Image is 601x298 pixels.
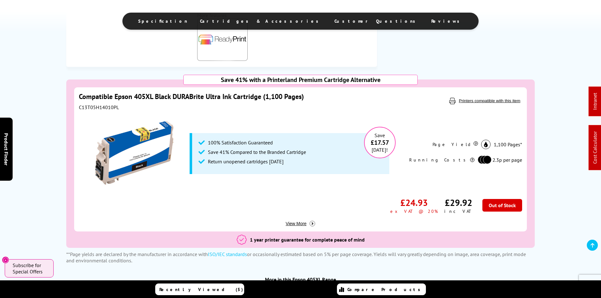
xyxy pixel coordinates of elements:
[13,262,47,275] span: Subscribe for Special Offers
[197,56,248,62] a: KeyFeatureModal332
[433,140,478,149] div: Page Yield
[208,251,247,257] span: ISO/IEC standards
[237,235,247,245] img: 3 year Printer Guarantee
[95,114,174,192] img: Compatible Epson 405XL Black DURABrite Ultra Ink Cartridge (1,100 Pages)
[265,276,336,283] a: More in this Epson 405XL Range
[250,237,365,243] span: 1 year printer guarantee for complete peace of mind
[337,283,426,295] a: Compare Products
[66,251,535,264] div: **Page yields are declared by the manufacturer in accordance with or occasionally estimated based...
[409,155,474,164] div: Running Costs
[286,221,310,226] span: View More
[79,104,389,110] div: C13T05H14010PL
[309,221,315,226] img: more info
[592,131,598,164] a: Cost Calculator
[208,149,306,155] span: Save 41% Compared to the Branded Cartridge
[334,18,419,24] span: Customer Questions
[79,92,304,101] a: Compatible Epson 405XL Black DURABrite Ultra Ink Cartridge (1,100 Pages)
[445,197,472,208] span: £29.92
[208,158,284,165] span: Return unopened cartridges [DATE]
[155,283,244,295] a: Recently Viewed (5)
[431,18,463,24] span: Reviews
[284,220,317,227] button: View More
[374,132,385,138] span: Save
[197,18,248,61] img: Epson ReadyPrint
[2,256,9,264] button: Close
[400,197,428,208] span: £24.93
[371,138,389,147] span: £17.57
[494,141,522,148] span: 1,100 Pages*
[390,208,438,214] span: ex VAT @ 20%
[444,208,473,214] span: inc VAT
[347,287,424,292] span: Compare Products
[208,139,273,146] span: 100% Satisfaction Guaranteed
[482,199,522,212] div: Out of Stock
[481,140,491,149] img: black_icon.svg
[592,93,598,110] a: Intranet
[138,18,187,24] span: Specification
[3,133,9,165] span: Product Finder
[372,147,388,153] span: [DATE]!
[183,75,418,85] div: Save 41% with a Printerland Premium Cartridge Alternative
[200,18,322,24] span: Cartridges & Accessories
[457,98,522,103] button: Printers compatible with this item
[478,155,522,164] li: 2.3p per page
[159,287,243,292] span: Recently Viewed (5)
